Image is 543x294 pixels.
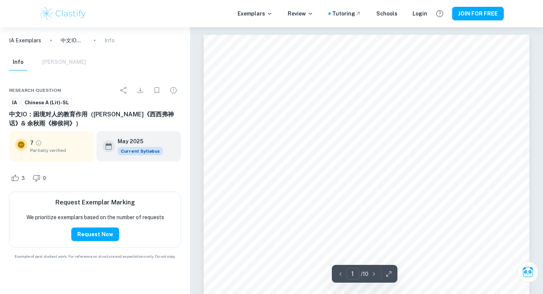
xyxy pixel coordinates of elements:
div: Dislike [31,172,50,184]
div: Bookmark [149,83,164,98]
p: Review [288,9,313,18]
h6: May 2025 [118,137,157,145]
h6: 中文IO：困境对人的教育作用（[PERSON_NAME]《西西弗神话》& 余秋雨《柳侯祠》） [9,110,181,128]
button: Request Now [71,227,119,241]
div: Report issue [166,83,181,98]
span: 0 [39,175,50,182]
a: IA Exemplars [9,36,41,45]
button: Ask Clai [517,262,538,283]
button: JOIN FOR FREE [452,7,504,20]
a: Tutoring [332,9,361,18]
a: Chinese A (Lit)-SL [21,98,72,107]
p: Exemplars [238,9,273,18]
h6: Request Exemplar Marking [55,198,135,207]
img: Clastify logo [39,6,87,21]
p: We prioritize exemplars based on the number of requests [26,213,164,221]
p: 中文IO：困境对人的教育作用（[PERSON_NAME]《西西弗神话》& 余秋雨《柳侯祠》） [61,36,85,45]
button: Help and Feedback [433,7,446,20]
span: Research question [9,87,61,94]
span: Partially verified [30,147,87,154]
span: Current Syllabus [118,147,163,155]
span: 3 [17,175,29,182]
span: Chinese A (Lit)-SL [22,99,72,107]
button: Info [9,54,27,71]
a: IA [9,98,20,107]
div: Share [116,83,131,98]
div: Download [133,83,148,98]
a: Schools [376,9,397,18]
div: Like [9,172,29,184]
p: / 10 [361,270,368,278]
span: IA [9,99,20,107]
p: Info [104,36,115,45]
div: This exemplar is based on the current syllabus. Feel free to refer to it for inspiration/ideas wh... [118,147,163,155]
p: 7 [30,139,34,147]
a: Grade partially verified [35,139,42,146]
span: Example of past student work. For reference on structure and expectations only. Do not copy. [9,254,181,259]
a: Login [413,9,427,18]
